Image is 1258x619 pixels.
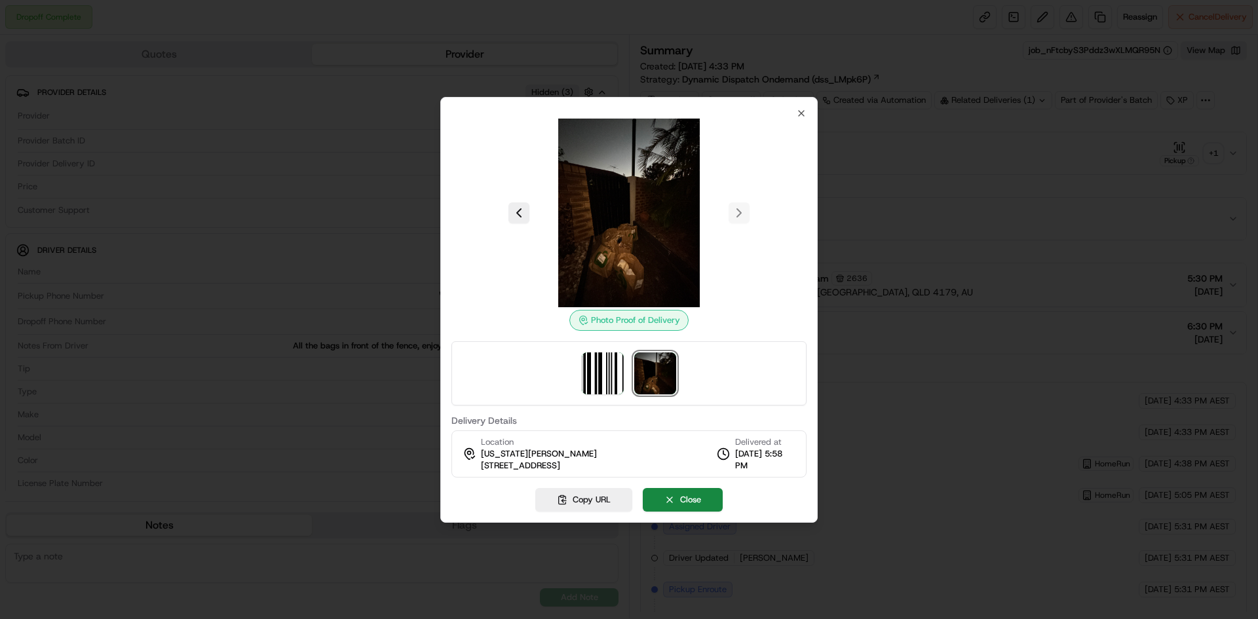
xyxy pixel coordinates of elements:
[111,191,121,202] div: 💻
[535,119,723,307] img: photo_proof_of_delivery image
[26,190,100,203] span: Knowledge Base
[92,221,159,232] a: Powered byPylon
[13,191,24,202] div: 📗
[45,138,166,149] div: We're available if you need us!
[582,352,624,394] img: barcode_scan_on_pickup image
[223,129,238,145] button: Start new chat
[451,416,807,425] label: Delivery Details
[481,448,597,460] span: [US_STATE][PERSON_NAME]
[13,13,39,39] img: Nash
[735,436,795,448] span: Delivered at
[130,222,159,232] span: Pylon
[569,310,689,331] div: Photo Proof of Delivery
[13,125,37,149] img: 1736555255976-a54dd68f-1ca7-489b-9aae-adbdc363a1c4
[45,125,215,138] div: Start new chat
[535,488,632,512] button: Copy URL
[13,52,238,73] p: Welcome 👋
[481,460,560,472] span: [STREET_ADDRESS]
[481,436,514,448] span: Location
[105,185,216,208] a: 💻API Documentation
[8,185,105,208] a: 📗Knowledge Base
[735,448,795,472] span: [DATE] 5:58 PM
[124,190,210,203] span: API Documentation
[34,84,216,98] input: Clear
[643,488,723,512] button: Close
[634,352,676,394] img: photo_proof_of_delivery image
